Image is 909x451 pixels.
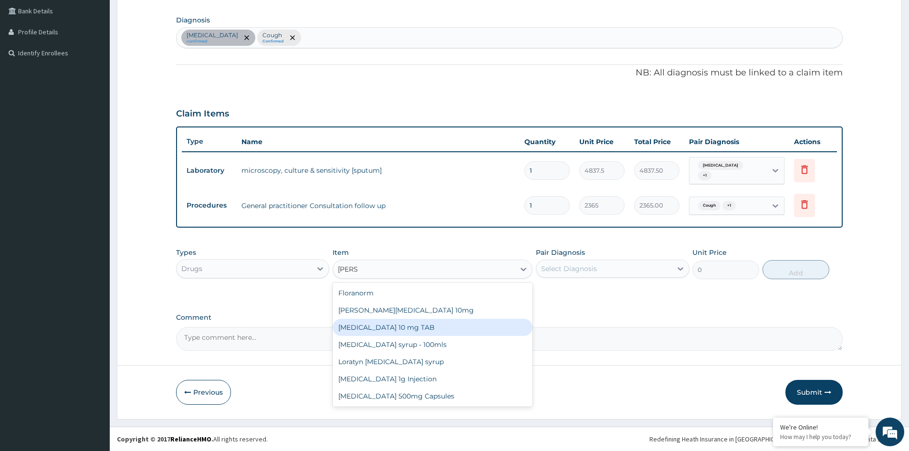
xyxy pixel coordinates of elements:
div: [PERSON_NAME][MEDICAL_DATA] 10mg [333,302,533,319]
div: Drugs [181,264,202,273]
div: Select Diagnosis [541,264,597,273]
span: remove selection option [288,33,297,42]
button: Previous [176,380,231,405]
span: + 1 [722,201,736,210]
th: Name [237,132,520,151]
div: [MEDICAL_DATA] syrup - 100mls [333,336,533,353]
button: Submit [785,380,843,405]
p: How may I help you today? [780,433,861,441]
label: Item [333,248,349,257]
small: Confirmed [262,39,284,44]
th: Pair Diagnosis [684,132,789,151]
label: Comment [176,314,843,322]
p: NB: All diagnosis must be linked to a claim item [176,67,843,79]
img: d_794563401_company_1708531726252_794563401 [18,48,39,72]
small: confirmed [187,39,238,44]
th: Total Price [629,132,684,151]
div: Redefining Heath Insurance in [GEOGRAPHIC_DATA] using Telemedicine and Data Science! [649,434,902,444]
p: [MEDICAL_DATA] [187,31,238,39]
textarea: Type your message and hit 'Enter' [5,261,182,294]
label: Unit Price [692,248,727,257]
div: [MEDICAL_DATA] 1g Injection [333,370,533,388]
span: remove selection option [242,33,251,42]
label: Pair Diagnosis [536,248,585,257]
th: Unit Price [575,132,629,151]
a: RelianceHMO [170,435,211,443]
th: Actions [789,132,837,151]
div: Loratyn [MEDICAL_DATA] syrup [333,353,533,370]
label: Types [176,249,196,257]
th: Quantity [520,132,575,151]
div: Floranorm [333,284,533,302]
strong: Copyright © 2017 . [117,435,213,443]
span: + 1 [698,171,711,180]
div: Minimize live chat window [157,5,179,28]
button: Add [763,260,829,279]
td: General practitioner Consultation follow up [237,196,520,215]
p: Cough [262,31,284,39]
h3: Claim Items [176,109,229,119]
td: Laboratory [182,162,237,179]
div: [MEDICAL_DATA] 500mg Capsules [333,388,533,405]
span: We're online! [55,120,132,217]
span: [MEDICAL_DATA] [698,161,743,170]
td: Procedures [182,197,237,214]
label: Diagnosis [176,15,210,25]
td: microscopy, culture & sensitivity [sputum] [237,161,520,180]
div: [MEDICAL_DATA] 10 mg TAB [333,319,533,336]
th: Type [182,133,237,150]
span: Cough [698,201,721,210]
footer: All rights reserved. [110,427,909,451]
div: Chat with us now [50,53,160,66]
div: We're Online! [780,423,861,431]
